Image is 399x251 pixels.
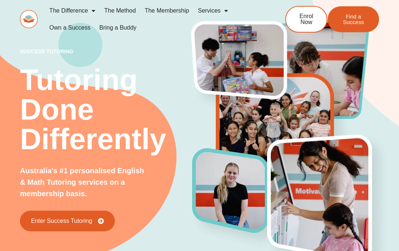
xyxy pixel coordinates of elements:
[297,13,316,25] span: Enrol Now
[194,2,232,19] a: Services
[339,14,368,25] span: Find a Success
[20,49,192,54] p: success tutoring
[45,19,95,36] a: Own a Success
[328,6,379,32] a: Find a Success
[20,65,192,154] h2: Tutoring Done Differently
[20,165,146,200] p: Australia's #1 personalised English & Math Tutoring services on a membership basis.
[45,2,100,19] a: The Difference
[95,19,141,36] a: Bring a Buddy
[45,2,265,36] nav: Menu
[31,218,92,224] span: Enter Success Tutoring
[20,211,115,231] a: Enter Success Tutoring
[285,6,327,33] a: Enrol Now
[100,2,140,19] a: The Method
[140,2,194,19] a: The Membership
